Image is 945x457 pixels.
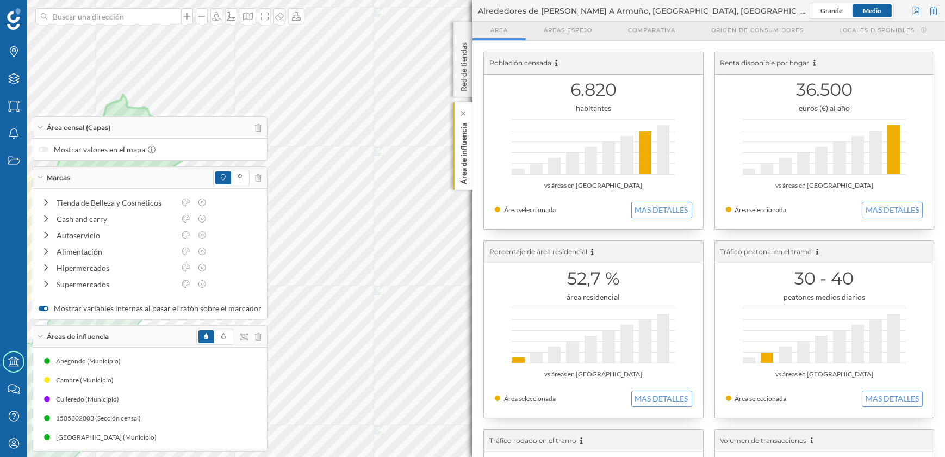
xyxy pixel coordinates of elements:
[495,369,692,380] div: vs áreas en [GEOGRAPHIC_DATA]
[495,180,692,191] div: vs áreas en [GEOGRAPHIC_DATA]
[726,103,923,114] div: euros (€) al año
[7,8,21,30] img: Geoblink Logo
[715,52,934,75] div: Renta disponible por hogar
[57,213,175,225] div: Cash and carry
[715,241,934,263] div: Tráfico peatonal en el tramo
[504,206,556,214] span: Área seleccionada
[735,206,787,214] span: Área seleccionada
[56,394,125,405] div: Culleredo (Municipio)
[57,197,175,208] div: Tienda de Belleza y Cosméticos
[22,8,60,17] span: Soporte
[478,5,810,16] span: Alrededores de [PERSON_NAME] A Armuño, [GEOGRAPHIC_DATA], [GEOGRAPHIC_DATA], [GEOGRAPHIC_DATA]
[735,394,787,403] span: Área seleccionada
[484,52,703,75] div: Población censada
[39,303,262,314] label: Mostrar variables internas al pasar el ratón sobre el marcador
[862,391,923,407] button: MAS DETALLES
[726,268,923,289] h1: 30 - 40
[631,202,692,218] button: MAS DETALLES
[711,26,804,34] span: Origen de consumidores
[726,79,923,100] h1: 36.500
[495,268,692,289] h1: 52,7 %
[490,26,508,34] span: Area
[628,26,675,34] span: Comparativa
[57,262,175,274] div: Hipermercados
[484,241,703,263] div: Porcentaje de área residencial
[726,292,923,302] div: peatones medios diarios
[504,394,556,403] span: Área seleccionada
[57,279,175,290] div: Supermercados
[56,432,162,443] div: [GEOGRAPHIC_DATA] (Municipio)
[726,180,923,191] div: vs áreas en [GEOGRAPHIC_DATA]
[495,103,692,114] div: habitantes
[56,375,119,386] div: Cambre (Municipio)
[631,391,692,407] button: MAS DETALLES
[47,332,109,342] span: Áreas de influencia
[862,202,923,218] button: MAS DETALLES
[57,230,175,241] div: Autoservicio
[47,123,110,133] span: Área censal (Capas)
[458,38,469,91] p: Red de tiendas
[56,356,126,367] div: Abegondo (Municipio)
[840,26,915,34] span: Locales disponibles
[39,144,262,155] label: Mostrar valores en el mapa
[495,79,692,100] h1: 6.820
[544,26,592,34] span: Áreas espejo
[47,173,70,183] span: Marcas
[56,413,146,424] div: 1505802003 (Sección censal)
[484,430,703,452] div: Tráfico rodado en el tramo
[495,292,692,302] div: área residencial
[863,7,881,15] span: Medio
[57,246,175,257] div: Alimentación
[820,7,842,15] span: Grande
[715,430,934,452] div: Volumen de transacciones
[458,119,469,184] p: Área de influencia
[726,369,923,380] div: vs áreas en [GEOGRAPHIC_DATA]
